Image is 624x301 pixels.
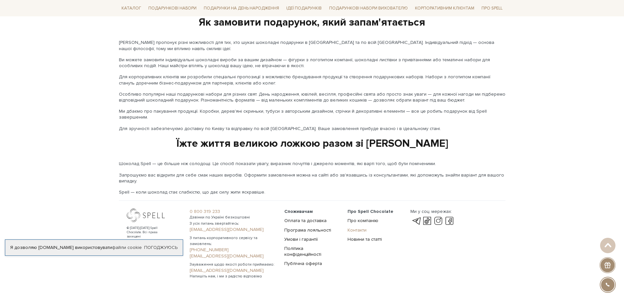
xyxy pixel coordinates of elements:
a: Подарунки на День народження [201,3,282,13]
a: Політика конфіденційності [284,246,321,257]
a: [EMAIL_ADDRESS][DOMAIN_NAME] [190,253,276,259]
a: tik-tok [422,217,433,225]
a: Оплата та доставка [284,218,327,223]
div: © [DATE]-[DATE] Spell Chocolate. Всі права захищені [127,226,171,239]
span: З питань корпоративного сервісу та замовлень: [190,235,276,247]
a: 0 800 319 233 [190,209,276,215]
a: файли cookie [112,245,142,250]
p: Spell — коли шоколад стає слабкістю, що дає силу жити яскравіше. [119,189,505,195]
a: [EMAIL_ADDRESS][DOMAIN_NAME] [190,268,276,273]
div: Їжте життя великою ложкою разом зі [PERSON_NAME] [119,137,505,151]
a: [PHONE_NUMBER] [190,247,276,253]
p: Для зручності забезпечуємо доставку по Києву та відправку по всій [GEOGRAPHIC_DATA]. Ваше замовле... [119,126,505,132]
p: Ви можете замовити індивідуальні шоколадні вироби за вашим дизайном — фігурки з логотипом компані... [119,57,505,69]
a: Ідеї подарунків [284,3,324,13]
span: З усіх питань звертайтесь: [190,221,276,227]
a: Подарункові набори вихователю [327,3,410,14]
a: Каталог [119,3,144,13]
p: Шоколад Spell — це більше ніж солодощі. Це спосіб показати увагу, виразник почуттів і джерело мом... [119,161,505,167]
span: Про Spell Chocolate [348,209,393,214]
a: Контакти [348,227,367,233]
a: Погоджуюсь [144,245,178,251]
a: Корпоративним клієнтам [412,3,477,14]
a: Про Spell [479,3,505,13]
p: Особливо популярні наші подарункові набори для різних свят. День народження, ювілей, весілля, про... [119,91,505,103]
p: Ми дбаємо про пакування продукції. Коробки, дерев'яні скриньки, тубуси з авторським дизайном, стр... [119,108,505,120]
span: Дзвінки по Україні безкоштовні [190,215,276,220]
a: instagram [433,217,444,225]
div: Я дозволяю [DOMAIN_NAME] використовувати [5,245,183,251]
div: Ми у соц. мережах: [410,209,455,215]
a: Новини та статті [348,236,382,242]
p: Запрошуємо вас відкрити для себе смак наших виробів. Оформити замовлення можна на сайті або зв'яз... [119,172,505,184]
a: Програма лояльності [284,227,331,233]
p: [PERSON_NAME] пропонує різні можливості для тих, хто шукає шоколадні подарунки в [GEOGRAPHIC_DATA... [119,40,505,51]
a: Подарункові набори [146,3,199,13]
div: Як замовити подарунок, який запам'ятається [119,16,505,29]
a: facebook [444,217,455,225]
a: Публічна оферта [284,261,322,266]
span: Споживачам [284,209,313,214]
a: Умови і гарантії [284,236,318,242]
p: Для корпоративних клієнтів ми розробили спеціальні пропозиції з можливістю брендування продукції ... [119,74,505,86]
a: [EMAIL_ADDRESS][DOMAIN_NAME] [190,227,276,233]
a: Про компанію [348,218,378,223]
a: telegram [410,217,422,225]
span: Зауваження щодо якості роботи приймаємо: [190,262,276,268]
span: Напишіть нам, і ми з радістю відповімо [190,273,276,279]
